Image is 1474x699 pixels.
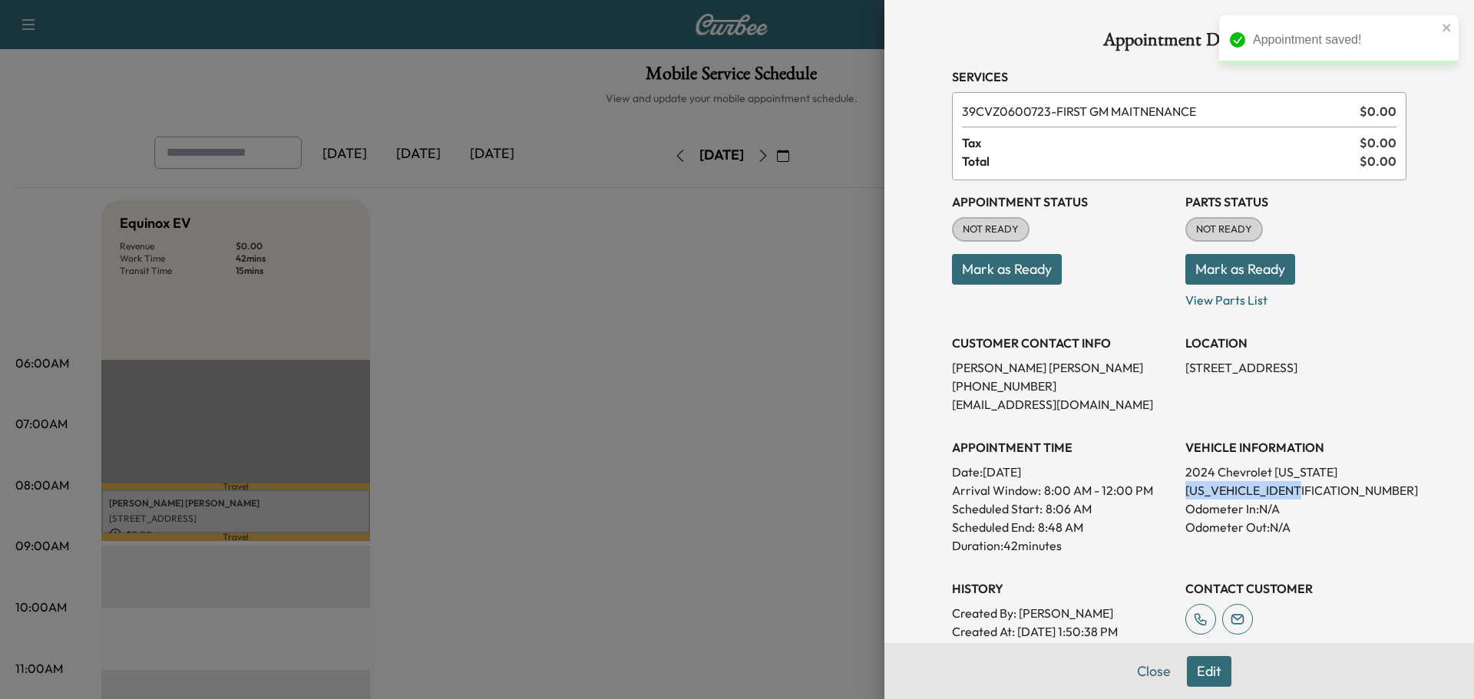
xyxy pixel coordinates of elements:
p: Scheduled Start: [952,500,1043,518]
p: [PERSON_NAME] [PERSON_NAME] [952,358,1173,377]
h3: History [952,579,1173,598]
p: [PHONE_NUMBER] [952,377,1173,395]
p: [EMAIL_ADDRESS][DOMAIN_NAME] [952,395,1173,414]
p: [US_VEHICLE_IDENTIFICATION_NUMBER] [1185,481,1406,500]
span: NOT READY [1187,222,1261,237]
span: $ 0.00 [1360,102,1396,120]
button: Edit [1187,656,1231,687]
button: Mark as Ready [952,254,1062,285]
p: 8:48 AM [1038,518,1083,536]
h3: VEHICLE INFORMATION [1185,438,1406,457]
p: Odometer Out: N/A [1185,518,1406,536]
h1: Appointment Details [952,31,1406,55]
p: [STREET_ADDRESS] [1185,358,1406,377]
h3: CONTACT CUSTOMER [1185,579,1406,598]
button: close [1442,21,1453,34]
span: Tax [962,134,1360,152]
h3: Parts Status [1185,193,1406,211]
p: View Parts List [1185,285,1406,309]
span: 8:00 AM - 12:00 PM [1044,481,1153,500]
span: NOT READY [953,222,1028,237]
p: Arrival Window: [952,481,1173,500]
h3: CUSTOMER CONTACT INFO [952,334,1173,352]
span: FIRST GM MAITNENANCE [962,102,1353,120]
p: 8:06 AM [1046,500,1092,518]
p: 2024 Chevrolet [US_STATE] [1185,463,1406,481]
h3: APPOINTMENT TIME [952,438,1173,457]
span: Total [962,152,1360,170]
p: Date: [DATE] [952,463,1173,481]
p: Duration: 42 minutes [952,536,1173,555]
div: Appointment saved! [1253,31,1437,49]
button: Close [1127,656,1181,687]
h3: Appointment Status [952,193,1173,211]
p: Scheduled End: [952,518,1035,536]
p: Created By : [PERSON_NAME] [952,604,1173,622]
button: Mark as Ready [1185,254,1295,285]
span: $ 0.00 [1360,134,1396,152]
h3: Services [952,68,1406,86]
p: Odometer In: N/A [1185,500,1406,518]
span: $ 0.00 [1360,152,1396,170]
h3: LOCATION [1185,334,1406,352]
p: Created At : [DATE] 1:50:38 PM [952,622,1173,641]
